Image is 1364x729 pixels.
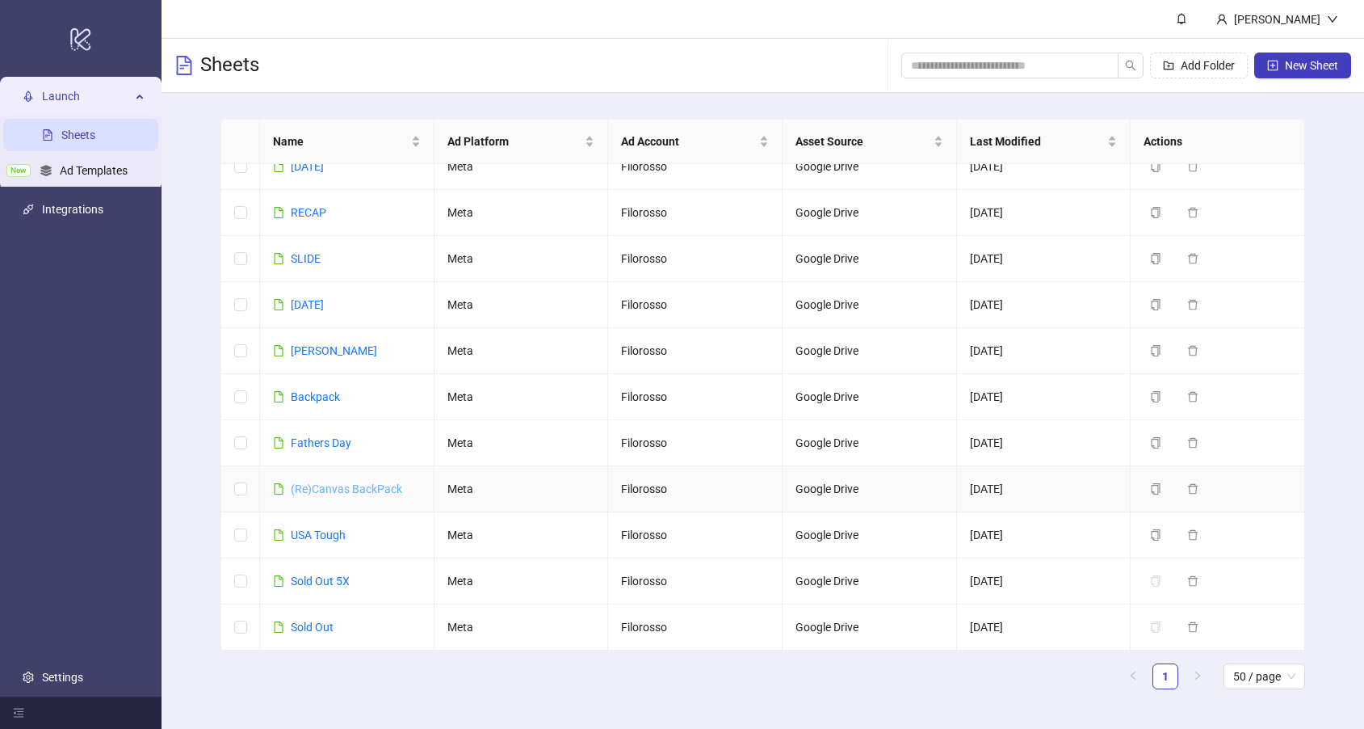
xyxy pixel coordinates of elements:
[200,53,259,78] h3: Sheets
[1187,437,1198,449] span: delete
[434,512,609,558] td: Meta
[783,466,957,512] td: Google Drive
[291,529,346,541] a: USA Tough
[291,390,340,403] a: Backpack
[1187,161,1198,172] span: delete
[273,483,284,495] span: file
[273,253,284,264] span: file
[1150,53,1248,78] button: Add Folder
[1223,664,1305,689] div: Page Size
[1187,207,1198,218] span: delete
[291,621,334,634] a: Sold Out
[1125,60,1136,71] span: search
[1152,664,1178,689] li: 1
[260,120,434,164] th: Name
[1150,161,1161,172] span: copy
[1150,299,1161,310] span: copy
[60,164,128,177] a: Ad Templates
[783,558,957,605] td: Google Drive
[434,144,609,190] td: Meta
[1187,483,1198,495] span: delete
[783,420,957,466] td: Google Drive
[783,328,957,374] td: Google Drive
[783,605,957,651] td: Google Drive
[608,190,783,236] td: Filorosso
[1187,253,1198,264] span: delete
[783,236,957,282] td: Google Drive
[434,328,609,374] td: Meta
[1131,120,1305,164] th: Actions
[957,190,1131,236] td: [DATE]
[1150,529,1161,541] span: copy
[1187,529,1198,541] span: delete
[273,575,284,587] span: file
[1150,207,1161,218] span: copy
[1185,664,1211,689] li: Next Page
[291,160,324,173] a: [DATE]
[434,282,609,328] td: Meta
[434,605,609,651] td: Meta
[434,558,609,605] td: Meta
[61,129,95,141] a: Sheets
[434,420,609,466] td: Meta
[1228,11,1327,28] div: [PERSON_NAME]
[291,252,321,265] a: SLIDE
[1267,60,1278,71] span: plus-square
[273,391,284,402] span: file
[434,374,609,420] td: Meta
[1120,664,1146,689] li: Previous Page
[13,707,24,718] span: menu-fold
[1187,622,1198,633] span: delete
[1176,13,1187,24] span: bell
[42,671,83,684] a: Settings
[608,282,783,328] td: Filorosso
[1327,14,1338,25] span: down
[1187,575,1198,587] span: delete
[273,345,284,356] span: file
[42,203,103,216] a: Integrations
[608,512,783,558] td: Filorosso
[1150,253,1161,264] span: copy
[1185,664,1211,689] button: right
[273,299,284,310] span: file
[1285,59,1338,72] span: New Sheet
[1181,59,1235,72] span: Add Folder
[434,190,609,236] td: Meta
[1187,391,1198,402] span: delete
[273,207,284,218] span: file
[1254,53,1351,78] button: New Sheet
[1144,617,1174,637] button: The sheet needs to be migrated before it can be duplicated. Please open the sheet to migrate it.
[1120,664,1146,689] button: left
[42,80,131,112] span: Launch
[291,206,326,219] a: RECAP
[957,605,1131,651] td: [DATE]
[608,420,783,466] td: Filorosso
[795,133,930,150] span: Asset Source
[783,282,957,328] td: Google Drive
[1150,391,1161,402] span: copy
[1150,483,1161,495] span: copy
[621,133,756,150] span: Ad Account
[174,56,194,75] span: file-text
[434,236,609,282] td: Meta
[1216,14,1228,25] span: user
[273,529,284,541] span: file
[957,512,1131,558] td: [DATE]
[957,374,1131,420] td: [DATE]
[957,120,1131,164] th: Last Modified
[970,133,1105,150] span: Last Modified
[1153,664,1177,689] a: 1
[273,437,284,449] span: file
[783,144,957,190] td: Google Drive
[957,282,1131,328] td: [DATE]
[608,236,783,282] td: Filorosso
[273,161,284,172] span: file
[957,466,1131,512] td: [DATE]
[291,482,402,495] a: (Re)Canvas BackPack
[434,466,609,512] td: Meta
[1187,299,1198,310] span: delete
[957,328,1131,374] td: [DATE]
[273,133,408,150] span: Name
[1144,571,1174,591] button: The sheet needs to be migrated before it can be duplicated. Please open the sheet to migrate it.
[1233,664,1295,689] span: 50 / page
